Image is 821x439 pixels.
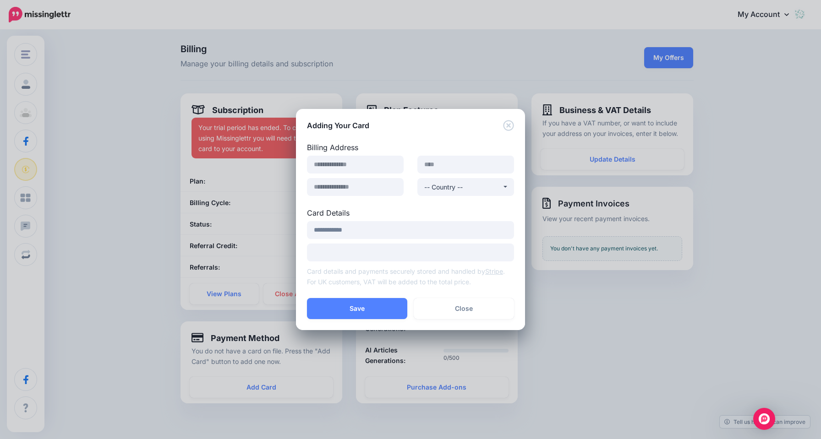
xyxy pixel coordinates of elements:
[417,178,514,196] button: -- Country --
[307,120,369,131] h5: Adding Your Card
[414,298,514,319] button: Close
[307,207,514,218] label: Card Details
[424,182,502,193] div: -- Country --
[314,247,507,258] iframe: Secure card payment input frame
[307,298,407,319] button: Save
[503,120,514,131] button: Close
[753,408,775,430] div: Open Intercom Messenger
[307,142,514,153] label: Billing Address
[485,267,503,275] a: Stripe
[307,266,514,287] p: Card details and payments securely stored and handled by . For UK customers, VAT will be added to...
